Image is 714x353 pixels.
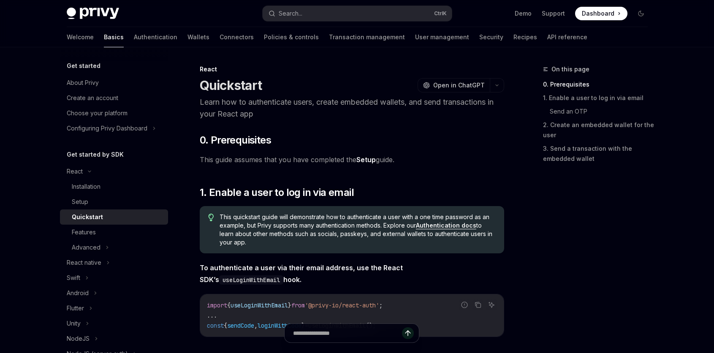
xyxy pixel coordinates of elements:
[356,155,376,164] a: Setup
[207,312,217,319] span: ...
[543,91,654,105] a: 1. Enable a user to log in via email
[543,78,654,91] a: 0. Prerequisites
[134,27,177,47] a: Authentication
[67,334,90,344] div: NodeJS
[486,299,497,310] button: Ask AI
[575,7,627,20] a: Dashboard
[472,299,483,310] button: Copy the contents from the code block
[220,213,495,247] span: This quickstart guide will demonstrate how to authenticate a user with a one time password as an ...
[543,118,654,142] a: 2. Create an embedded wallet for the user
[60,90,168,106] a: Create an account
[279,8,302,19] div: Search...
[67,273,80,283] div: Swift
[67,303,84,313] div: Flutter
[291,301,305,309] span: from
[60,75,168,90] a: About Privy
[288,301,291,309] span: }
[67,318,81,329] div: Unity
[187,27,209,47] a: Wallets
[200,186,354,199] span: 1. Enable a user to log in via email
[200,96,504,120] p: Learn how to authenticate users, create embedded wallets, and send transactions in your React app
[67,123,147,133] div: Configuring Privy Dashboard
[67,108,128,118] div: Choose your platform
[200,154,504,166] span: This guide assumes that you have completed the guide.
[207,301,227,309] span: import
[60,225,168,240] a: Features
[433,81,485,90] span: Open in ChatGPT
[263,6,452,21] button: Search...CtrlK
[459,299,470,310] button: Report incorrect code
[67,93,118,103] div: Create an account
[551,64,589,74] span: On this page
[72,197,88,207] div: Setup
[200,133,271,147] span: 0. Prerequisites
[513,27,537,47] a: Recipes
[418,78,490,92] button: Open in ChatGPT
[582,9,614,18] span: Dashboard
[542,9,565,18] a: Support
[434,10,447,17] span: Ctrl K
[415,27,469,47] a: User management
[60,194,168,209] a: Setup
[72,227,96,237] div: Features
[220,27,254,47] a: Connectors
[634,7,648,20] button: Toggle dark mode
[227,301,231,309] span: {
[402,327,414,339] button: Send message
[60,106,168,121] a: Choose your platform
[329,27,405,47] a: Transaction management
[515,9,532,18] a: Demo
[67,8,119,19] img: dark logo
[67,27,94,47] a: Welcome
[60,179,168,194] a: Installation
[72,212,103,222] div: Quickstart
[67,78,99,88] div: About Privy
[67,288,89,298] div: Android
[72,242,100,253] div: Advanced
[550,105,654,118] a: Send an OTP
[200,263,403,284] strong: To authenticate a user via their email address, use the React SDK’s hook.
[264,27,319,47] a: Policies & controls
[104,27,124,47] a: Basics
[479,27,503,47] a: Security
[543,142,654,166] a: 3. Send a transaction with the embedded wallet
[219,275,283,285] code: useLoginWithEmail
[231,301,288,309] span: useLoginWithEmail
[67,166,83,176] div: React
[416,222,476,229] a: Authentication docs
[200,65,504,73] div: React
[67,149,124,160] h5: Get started by SDK
[67,258,101,268] div: React native
[547,27,587,47] a: API reference
[67,61,100,71] h5: Get started
[200,78,262,93] h1: Quickstart
[60,209,168,225] a: Quickstart
[379,301,383,309] span: ;
[305,301,379,309] span: '@privy-io/react-auth'
[72,182,100,192] div: Installation
[208,214,214,221] svg: Tip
